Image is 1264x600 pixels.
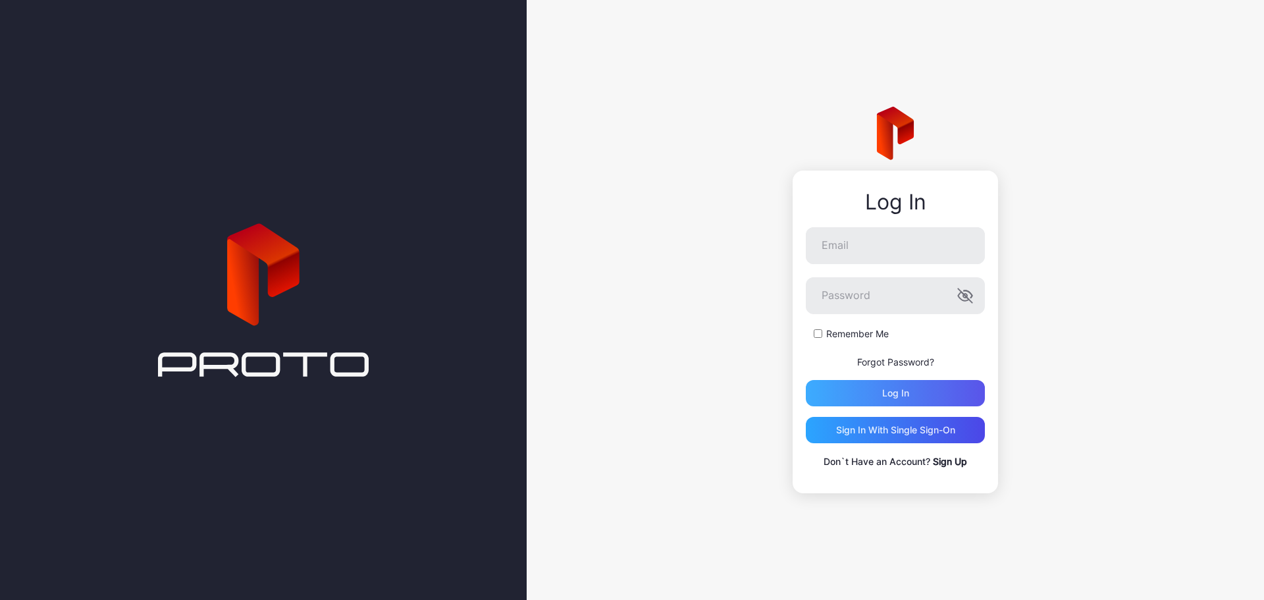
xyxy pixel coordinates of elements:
a: Sign Up [933,456,967,467]
button: Password [957,288,973,304]
div: Log in [882,388,909,398]
input: Password [806,277,985,314]
button: Log in [806,380,985,406]
button: Sign in With Single Sign-On [806,417,985,443]
label: Remember Me [826,327,889,341]
a: Forgot Password? [857,356,934,368]
p: Don`t Have an Account? [806,454,985,470]
input: Email [806,227,985,264]
div: Log In [806,190,985,214]
div: Sign in With Single Sign-On [836,425,955,435]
